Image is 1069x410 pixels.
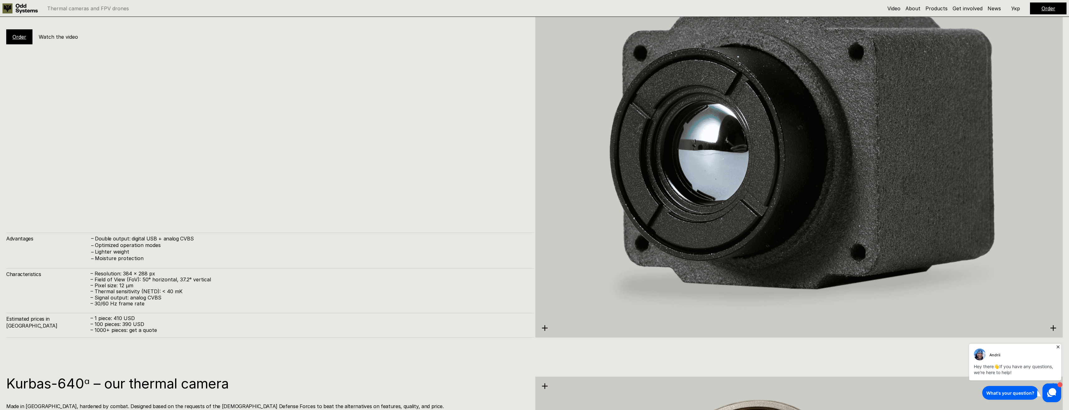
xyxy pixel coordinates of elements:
[91,315,528,333] p: – 1 piece: 410 USD – 100 pieces: 390 USD – 1000+ pieces: get a quote
[95,255,528,261] p: Moisture protection
[1042,5,1055,12] a: Order
[91,295,528,301] p: – Signal output: analog CVBS
[6,403,528,410] h4: Made in [GEOGRAPHIC_DATA], hardened by combat. Designed based on the requests of the [DEMOGRAPHIC...
[6,315,91,329] h4: Estimated prices in [GEOGRAPHIC_DATA]
[91,249,94,255] h4: –
[905,5,920,12] a: About
[925,5,948,12] a: Products
[953,5,983,12] a: Get involved
[95,242,528,248] p: Optimized operation modes
[47,6,129,11] p: Thermal cameras and FPV drones
[91,271,528,277] p: – Resolution: 384 x 288 px
[91,255,94,262] h4: –
[6,377,528,390] h1: Kurbas-640ᵅ – our thermal camera
[39,33,78,40] h5: Watch the video
[91,283,528,289] p: – Pixel size: 12 µm
[887,5,900,12] a: Video
[95,249,528,255] p: Lighter weight
[91,277,528,283] p: – Field of View (FoV): 50° horizontal, 37.2° vertical
[6,235,91,242] h4: Advantages
[12,34,26,40] a: Order
[6,271,91,278] h4: Characteristics
[95,235,528,242] h4: Double output: digital USB + analog CVBS
[1011,6,1020,11] p: Укр
[91,235,94,242] h4: –
[968,342,1063,404] iframe: HelpCrunch
[988,5,1001,12] a: News
[91,289,528,294] p: – Thermal sensitivity (NETD): < 40 mK
[91,301,528,307] p: – 30/60 Hz frame rate
[91,242,94,249] h4: –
